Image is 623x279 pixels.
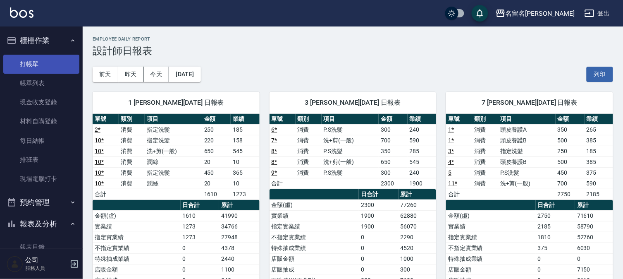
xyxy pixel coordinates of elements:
td: 2300 [379,178,407,189]
th: 金額 [202,114,231,125]
button: 櫃檯作業 [3,30,79,51]
td: 52760 [575,232,613,243]
td: 58790 [575,221,613,232]
button: 預約管理 [3,192,79,213]
td: 不指定實業績 [93,243,181,253]
th: 類別 [472,114,498,125]
td: 545 [231,146,259,156]
a: 現場電腦打卡 [3,169,79,188]
a: 報表目錄 [3,238,79,257]
td: 金額(虛) [93,210,181,221]
td: 285 [408,146,436,156]
th: 累計 [219,200,259,211]
td: 消費 [296,146,322,156]
td: 2290 [399,232,437,243]
img: Logo [10,7,33,18]
td: P.S洗髮 [322,146,379,156]
td: 金額(虛) [270,200,359,210]
td: 消費 [472,146,498,156]
span: 3 [PERSON_NAME][DATE] 日報表 [279,99,427,107]
td: 250 [556,146,584,156]
td: 450 [202,167,231,178]
th: 單號 [446,114,472,125]
td: 0 [575,253,613,264]
img: Person [7,256,23,272]
td: 265 [585,124,613,135]
td: 消費 [296,124,322,135]
td: 300 [399,264,437,275]
td: 1610 [181,210,220,221]
button: 報表及分析 [3,213,79,235]
td: 店販金額 [93,264,181,275]
td: 消費 [472,178,498,189]
td: 2185 [585,189,613,200]
td: 指定洗髮 [145,167,202,178]
td: 指定實業績 [446,232,536,243]
td: 指定實業績 [93,232,181,243]
td: 0 [536,264,575,275]
td: 545 [408,156,436,167]
th: 日合計 [181,200,220,211]
td: 合計 [270,178,296,189]
td: 0 [536,253,575,264]
th: 項目 [498,114,556,125]
td: 頭皮養護B [498,156,556,167]
td: 700 [556,178,584,189]
td: 375 [536,243,575,253]
button: 列印 [587,67,613,82]
td: 240 [408,124,436,135]
td: 500 [556,135,584,146]
th: 單號 [270,114,296,125]
td: 7150 [575,264,613,275]
th: 單號 [93,114,119,125]
td: 店販抽成 [270,264,359,275]
td: 375 [585,167,613,178]
td: 洗+剪(一般) [322,135,379,146]
th: 業績 [231,114,259,125]
span: 7 [PERSON_NAME][DATE] 日報表 [456,99,603,107]
td: 不指定實業績 [446,243,536,253]
td: 0 [359,243,399,253]
td: 特殊抽成業績 [446,253,536,264]
td: 77260 [399,200,437,210]
th: 項目 [145,114,202,125]
td: 300 [379,167,407,178]
td: 365 [231,167,259,178]
td: 指定實業績 [270,221,359,232]
td: 2750 [536,210,575,221]
td: 消費 [119,178,145,189]
td: 洗+剪(一般) [498,178,556,189]
p: 服務人員 [25,265,67,272]
td: 4378 [219,243,259,253]
td: 金額(虛) [446,210,536,221]
td: 合計 [93,189,119,200]
td: 實業績 [446,221,536,232]
td: 消費 [472,135,498,146]
td: 10 [231,156,259,167]
th: 金額 [379,114,407,125]
th: 類別 [296,114,322,125]
td: 385 [585,135,613,146]
td: 實業績 [93,221,181,232]
td: 不指定實業績 [270,232,359,243]
span: 1 [PERSON_NAME][DATE] 日報表 [103,99,250,107]
th: 日合計 [536,200,575,211]
td: 消費 [296,156,322,167]
a: 5 [448,169,451,176]
td: 洗+剪(一般) [322,156,379,167]
a: 帳單列表 [3,74,79,93]
button: 昨天 [118,67,144,82]
td: 洗+剪(一般) [145,146,202,156]
td: 指定洗髮 [145,135,202,146]
td: 消費 [119,146,145,156]
td: 店販金額 [446,264,536,275]
td: 590 [408,135,436,146]
td: 消費 [119,135,145,146]
td: 特殊抽成業績 [93,253,181,264]
td: 62880 [399,210,437,221]
td: 71610 [575,210,613,221]
table: a dense table [446,114,613,200]
td: 1273 [181,221,220,232]
td: 頭皮養護B [498,135,556,146]
th: 日合計 [359,189,399,200]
